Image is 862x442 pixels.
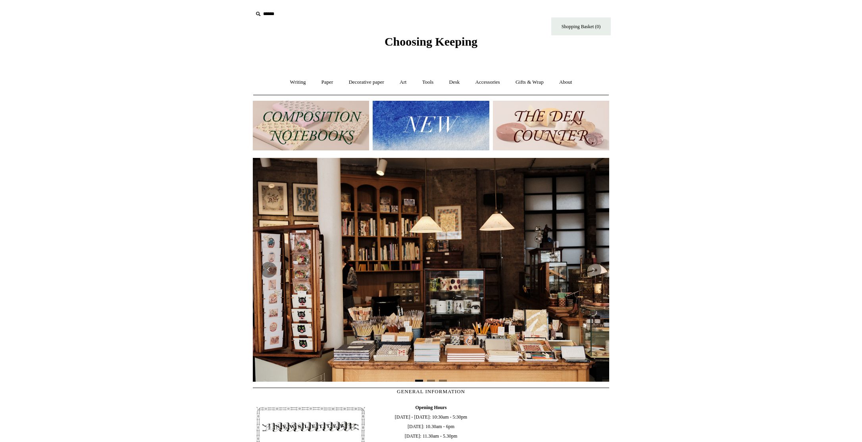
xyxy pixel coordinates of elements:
[468,72,507,93] a: Accessories
[261,262,277,278] button: Previous
[385,41,477,47] a: Choosing Keeping
[385,35,477,48] span: Choosing Keeping
[415,405,446,410] b: Opening Hours
[427,380,435,382] button: Page 2
[397,388,465,394] span: GENERAL INFORMATION
[283,72,313,93] a: Writing
[552,72,579,93] a: About
[442,72,467,93] a: Desk
[551,17,611,35] a: Shopping Basket (0)
[493,101,609,150] img: The Deli Counter
[342,72,391,93] a: Decorative paper
[393,72,414,93] a: Art
[314,72,341,93] a: Paper
[415,380,423,382] button: Page 1
[439,380,447,382] button: Page 3
[508,72,551,93] a: Gifts & Wrap
[415,72,441,93] a: Tools
[373,101,489,150] img: New.jpg__PID:f73bdf93-380a-4a35-bcfe-7823039498e1
[585,262,601,278] button: Next
[253,158,609,382] img: 20250131 INSIDE OF THE SHOP.jpg__PID:b9484a69-a10a-4bde-9e8d-1408d3d5e6ad
[253,101,369,150] img: 202302 Composition ledgers.jpg__PID:69722ee6-fa44-49dd-a067-31375e5d54ec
